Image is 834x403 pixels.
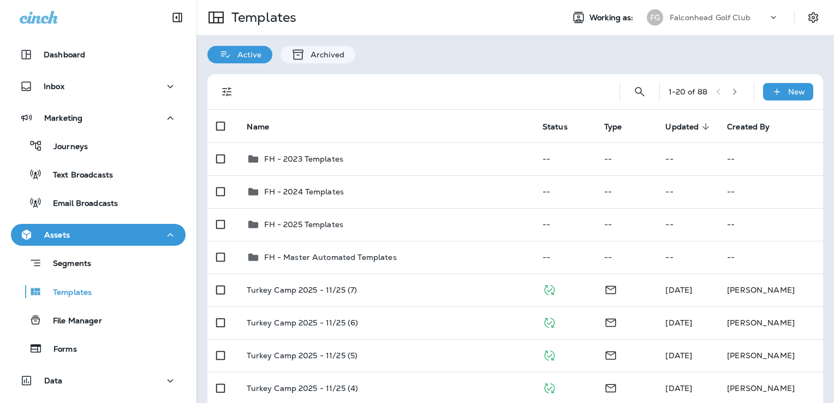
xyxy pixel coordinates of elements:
button: Collapse Sidebar [162,7,193,28]
p: Turkey Camp 2025 - 11/25 (4) [247,384,358,393]
span: Published [543,382,556,392]
span: Caitlin Wilson [665,383,692,393]
span: Name [247,122,283,132]
span: Status [543,122,582,132]
td: -- [595,175,657,208]
td: -- [534,241,595,274]
span: Type [604,122,636,132]
td: -- [718,143,823,175]
p: Forms [43,345,77,355]
p: Archived [305,50,344,59]
td: -- [718,175,823,208]
button: File Manager [11,309,186,331]
p: Journeys [43,142,88,152]
span: Updated [665,122,699,132]
button: Filters [216,81,238,103]
button: Segments [11,251,186,275]
td: -- [595,241,657,274]
td: [PERSON_NAME] [718,339,823,372]
td: -- [657,241,718,274]
p: Templates [227,9,296,26]
button: Journeys [11,134,186,157]
p: File Manager [42,316,102,327]
td: -- [718,208,823,241]
span: Email [604,317,617,327]
button: Search Templates [629,81,651,103]
div: 1 - 20 of 88 [669,87,707,96]
td: -- [534,208,595,241]
p: Assets [44,230,70,239]
td: -- [534,143,595,175]
button: Inbox [11,75,186,97]
button: Templates [11,280,186,303]
p: Turkey Camp 2025 - 11/25 (7) [247,286,357,294]
button: Assets [11,224,186,246]
button: Dashboard [11,44,186,66]
span: Published [543,349,556,359]
p: Active [232,50,261,59]
td: [PERSON_NAME] [718,306,823,339]
span: Published [543,317,556,327]
span: Updated [665,122,713,132]
p: Inbox [44,82,64,91]
td: [PERSON_NAME] [718,274,823,306]
span: Caitlin Wilson [665,318,692,328]
span: Published [543,284,556,294]
td: -- [718,241,823,274]
p: Dashboard [44,50,85,59]
span: Type [604,122,622,132]
button: Settings [803,8,823,27]
p: Data [44,376,63,385]
button: Forms [11,337,186,360]
td: -- [534,175,595,208]
p: FH - 2025 Templates [264,220,343,229]
span: Email [604,349,617,359]
button: Text Broadcasts [11,163,186,186]
p: New [788,87,805,96]
p: Turkey Camp 2025 - 11/25 (5) [247,351,358,360]
button: Marketing [11,107,186,129]
span: Created By [727,122,784,132]
span: Email [604,284,617,294]
span: Working as: [589,13,636,22]
p: Segments [42,259,91,270]
span: Name [247,122,269,132]
span: Status [543,122,568,132]
span: Email [604,382,617,392]
p: Turkey Camp 2025 - 11/25 (6) [247,318,358,327]
p: FH - 2023 Templates [264,155,343,163]
p: FH - 2024 Templates [264,187,344,196]
p: Email Broadcasts [42,199,118,209]
div: FG [647,9,663,26]
p: Marketing [44,114,82,122]
p: FH - Master Automated Templates [264,253,396,262]
td: -- [657,175,718,208]
button: Data [11,370,186,392]
td: -- [657,208,718,241]
button: Email Broadcasts [11,191,186,214]
td: -- [595,143,657,175]
td: -- [657,143,718,175]
p: Text Broadcasts [42,170,113,181]
span: Caitlin Wilson [665,351,692,360]
td: -- [595,208,657,241]
p: Templates [42,288,92,298]
span: Caitlin Wilson [665,285,692,295]
span: Created By [727,122,770,132]
p: Falconhead Golf Club [670,13,750,22]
